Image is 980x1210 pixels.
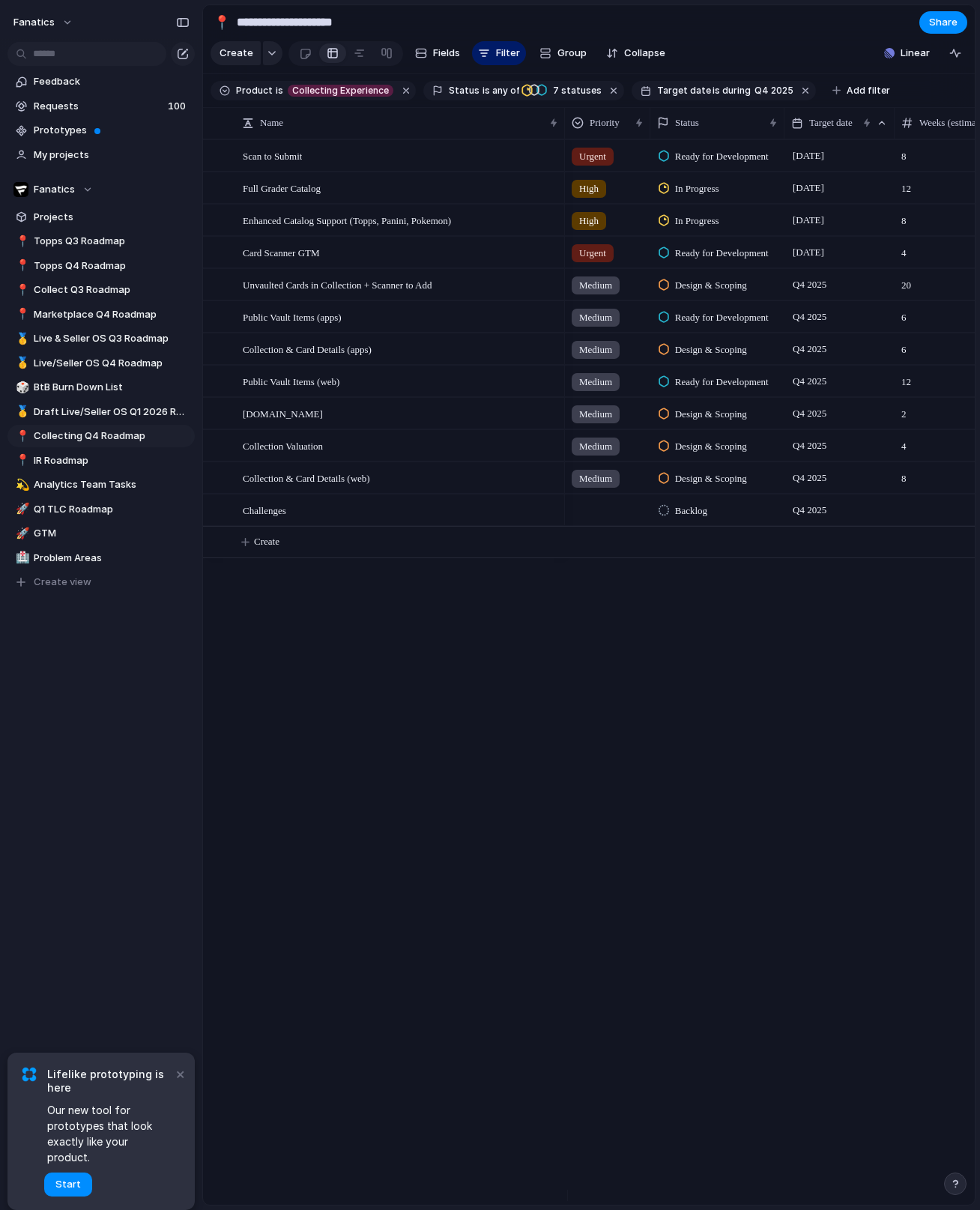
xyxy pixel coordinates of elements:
span: Topps Q3 Roadmap [34,234,190,249]
div: 📍 [16,282,26,299]
span: Q4 2025 [754,84,793,97]
button: Add filter [823,80,899,101]
span: Medium [579,407,612,422]
span: Fields [433,46,460,61]
span: Collect Q3 Roadmap [34,282,190,297]
span: Collapse [624,46,665,61]
span: Medium [579,375,612,390]
span: Design & Scoping [675,471,747,486]
button: 🚀 [13,526,28,541]
span: [DATE] [789,243,828,261]
span: Collecting Q4 Roadmap [34,429,190,444]
a: 📍Topps Q4 Roadmap [7,255,195,277]
a: 🥇Live/Seller OS Q4 Roadmap [7,352,195,375]
span: Ready for Development [675,310,769,325]
button: Share [919,11,967,34]
span: Design & Scoping [675,278,747,293]
div: 💫 [16,477,26,494]
a: 🚀GTM [7,522,195,545]
button: 🚀 [13,502,28,517]
span: [DATE] [789,211,828,229]
div: 📍 [16,452,26,469]
button: Fanatics [7,178,195,201]
span: Group [557,46,587,61]
button: Group [532,41,594,65]
span: [DATE] [789,179,828,197]
span: High [579,214,599,229]
span: Name [260,115,283,130]
span: Share [929,15,958,30]
span: Medium [579,310,612,325]
button: 🎲 [13,380,28,395]
span: Create [254,534,279,549]
a: 🏥Problem Areas [7,547,195,569]
span: Q4 2025 [789,405,830,423]
span: [DOMAIN_NAME] [243,405,323,422]
button: Collapse [600,41,671,65]
div: 📍 [16,428,26,445]
button: Collecting Experience [285,82,396,99]
span: Projects [34,210,190,225]
button: 🥇 [13,331,28,346]
span: Public Vault Items (apps) [243,308,342,325]
span: Public Vault Items (web) [243,372,339,390]
button: 📍 [13,429,28,444]
div: 📍 [16,306,26,323]
span: Medium [579,471,612,486]
a: Feedback [7,70,195,93]
button: is [273,82,286,99]
span: In Progress [675,181,719,196]
button: isany of [480,82,522,99]
button: Create [211,41,261,65]
span: Q4 2025 [789,469,830,487]
a: 📍Collecting Q4 Roadmap [7,425,195,447]
div: 📍Marketplace Q4 Roadmap [7,303,195,326]
span: IR Roadmap [34,453,190,468]
span: is [713,84,720,97]
span: Q4 2025 [789,340,830,358]
button: Q4 2025 [751,82,796,99]
span: Card Scanner GTM [243,243,320,261]
span: Urgent [579,149,606,164]
button: fanatics [7,10,81,34]
span: Design & Scoping [675,342,747,357]
span: Collecting Experience [292,84,389,97]
span: Requests [34,99,163,114]
span: Ready for Development [675,375,769,390]
span: Challenges [243,501,286,518]
span: Q4 2025 [789,501,830,519]
span: during [720,84,751,97]
a: 📍IR Roadmap [7,450,195,472]
div: 🥇Live & Seller OS Q3 Roadmap [7,327,195,350]
span: Topps Q4 Roadmap [34,258,190,273]
div: 📍 [16,257,26,274]
a: Requests100 [7,95,195,118]
div: 🏥 [16,549,26,566]
button: 🥇 [13,356,28,371]
span: Design & Scoping [675,439,747,454]
span: is [483,84,490,97]
span: Target date [657,84,711,97]
span: Ready for Development [675,246,769,261]
span: Our new tool for prototypes that look exactly like your product. [47,1102,172,1165]
button: Start [44,1173,92,1197]
span: Medium [579,342,612,357]
span: Product [236,84,273,97]
div: 🚀 [16,525,26,542]
span: 7 [548,85,561,96]
span: Collection & Card Details (web) [243,469,370,486]
span: Q4 2025 [789,372,830,390]
a: 🚀Q1 TLC Roadmap [7,498,195,521]
span: In Progress [675,214,719,229]
span: Lifelike prototyping is here [47,1068,172,1095]
span: is [276,84,283,97]
span: Add filter [847,84,890,97]
span: Medium [579,278,612,293]
span: Problem Areas [34,551,190,566]
a: 🥇Draft Live/Seller OS Q1 2026 Roadmap [7,401,195,423]
span: GTM [34,526,190,541]
span: Start [55,1177,81,1192]
div: 📍 [16,233,26,250]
